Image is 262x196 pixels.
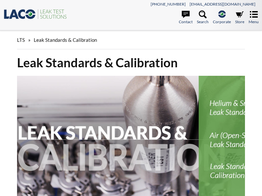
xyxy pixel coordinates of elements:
a: Search [197,10,209,25]
h1: Leak Standards & Calibration [17,55,245,71]
a: Menu [249,10,259,25]
span: Corporate [213,19,231,25]
a: Store [235,10,244,25]
span: Leak Standards & Calibration [34,37,97,43]
a: Contact [179,10,193,25]
div: » [17,31,245,49]
a: [PHONE_NUMBER] [151,2,186,7]
span: LTS [17,37,25,43]
a: [EMAIL_ADDRESS][DOMAIN_NAME] [190,2,255,7]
